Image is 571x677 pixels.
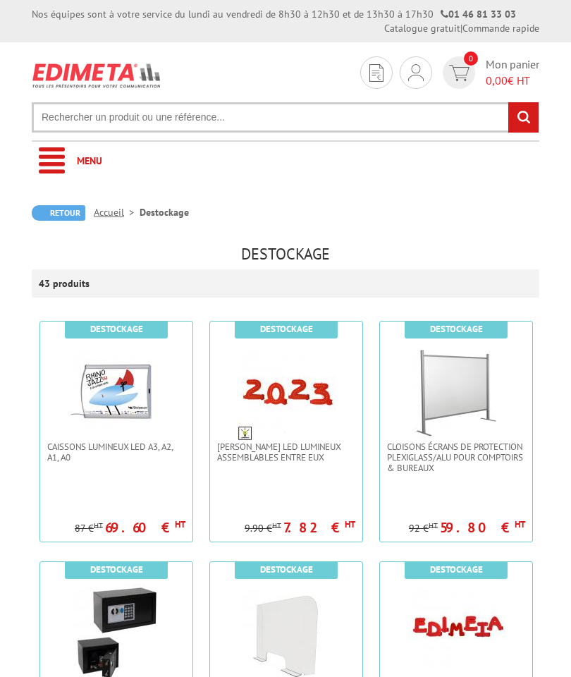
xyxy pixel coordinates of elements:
span: Cloisons Écrans de protection Plexiglass/Alu pour comptoirs & Bureaux [387,441,525,473]
img: Chiffres LED lumineux assemblables entre eux [237,343,336,441]
img: devis rapide [369,64,383,82]
p: 7.82 € [283,523,355,532]
li: Destockage [140,205,189,219]
a: Retour [32,205,85,221]
span: Mon panier [486,56,539,89]
span: 0,00 [486,73,508,87]
sup: HT [94,520,103,530]
input: Rechercher un produit ou une référence... [32,102,539,133]
sup: HT [175,518,185,530]
span: € HT [486,73,539,89]
img: Cloisons Écrans de protection Plexiglass/Alu pour comptoirs & Bureaux [407,343,505,441]
img: devis rapide [408,64,424,81]
p: 43 produits [39,269,92,298]
span: 0 [464,51,478,66]
b: Destockage [90,323,143,335]
a: Caissons lumineux LED A3, A2, A1, A0 [40,441,192,463]
b: Destockage [90,563,143,575]
span: Menu [77,154,102,167]
span: [PERSON_NAME] LED lumineux assemblables entre eux [217,441,355,463]
b: Destockage [430,323,483,335]
div: | [384,21,539,35]
a: Commande rapide [462,22,539,35]
a: Menu [32,142,539,181]
strong: 01 46 81 33 03 [441,8,516,20]
a: Cloisons Écrans de protection Plexiglass/Alu pour comptoirs & Bureaux [380,441,532,473]
sup: HT [515,518,525,530]
a: devis rapide 0 Mon panier 0,00€ HT [439,56,539,89]
b: Destockage [260,323,313,335]
sup: HT [345,518,355,530]
p: 59.80 € [440,523,525,532]
a: [PERSON_NAME] LED lumineux assemblables entre eux [210,441,362,463]
img: Edimeta [32,56,162,94]
img: Caissons lumineux LED A3, A2, A1, A0 [67,343,166,441]
p: 92 € [409,523,438,534]
sup: HT [272,520,281,530]
b: Destockage [260,563,313,575]
a: Catalogue gratuit [384,22,460,35]
input: rechercher [508,102,539,133]
a: Accueil [94,206,140,219]
sup: HT [429,520,438,530]
b: Destockage [430,563,483,575]
p: 69.60 € [105,523,185,532]
div: Nos équipes sont à votre service du lundi au vendredi de 8h30 à 12h30 et de 13h30 à 17h30 [32,7,516,21]
p: 9.90 € [245,523,281,534]
span: Caissons lumineux LED A3, A2, A1, A0 [47,441,185,463]
span: Destockage [241,244,330,264]
img: devis rapide [449,65,469,81]
p: 87 € [75,523,103,534]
